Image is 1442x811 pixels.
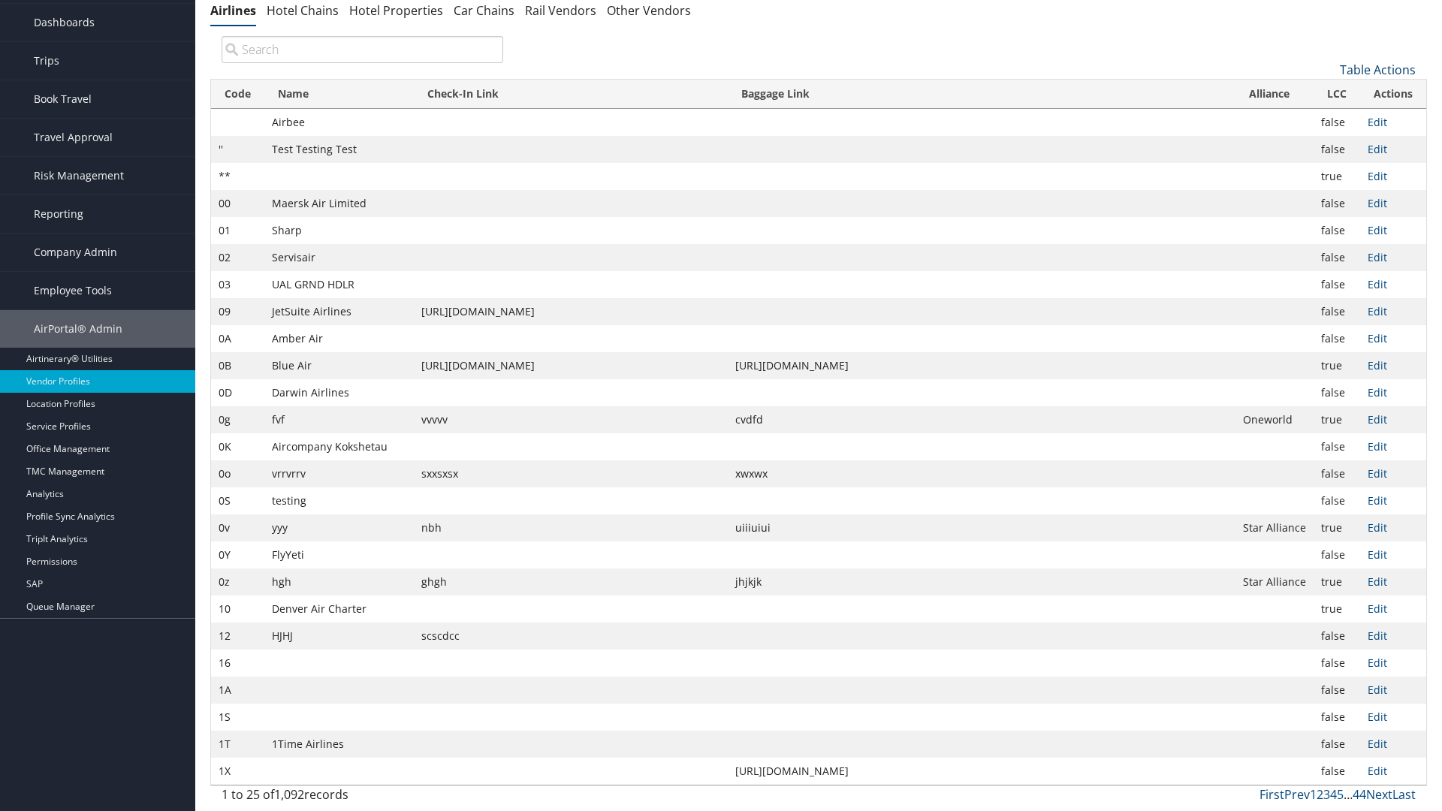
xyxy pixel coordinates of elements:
td: hgh [264,568,414,595]
td: 16 [211,650,264,677]
a: Hotel Chains [267,2,339,19]
td: nbh [414,514,728,541]
td: true [1314,514,1360,541]
td: false [1314,650,1360,677]
a: Edit [1368,601,1387,616]
td: 09 [211,298,264,325]
th: Code: activate to sort column descending [211,80,264,109]
td: false [1314,487,1360,514]
span: 1,092 [274,786,304,803]
td: uiiiuiui [728,514,1235,541]
a: Edit [1368,250,1387,264]
span: Dashboards [34,4,95,41]
a: 4 [1330,786,1337,803]
td: [URL][DOMAIN_NAME] [414,352,728,379]
td: Darwin Airlines [264,379,414,406]
a: Edit [1368,737,1387,751]
a: Edit [1368,142,1387,156]
td: testing [264,487,414,514]
td: 10 [211,595,264,623]
td: false [1314,677,1360,704]
a: 1 [1310,786,1317,803]
td: true [1314,595,1360,623]
a: Edit [1368,466,1387,481]
td: 1X [211,758,264,785]
td: Airbee [264,109,414,136]
td: Aircompany Kokshetau [264,433,414,460]
a: Next [1366,786,1392,803]
span: Reporting [34,195,83,233]
td: '' [211,136,264,163]
td: false [1314,623,1360,650]
td: FlyYeti [264,541,414,568]
td: Oneworld [1235,406,1314,433]
td: false [1314,217,1360,244]
a: First [1259,786,1284,803]
td: Maersk Air Limited [264,190,414,217]
a: 2 [1317,786,1323,803]
td: false [1314,109,1360,136]
th: Alliance: activate to sort column ascending [1235,80,1314,109]
a: Prev [1284,786,1310,803]
td: false [1314,190,1360,217]
td: 0S [211,487,264,514]
td: 12 [211,623,264,650]
th: Actions [1360,80,1426,109]
span: Company Admin [34,234,117,271]
input: Search [222,36,503,63]
td: Amber Air [264,325,414,352]
th: Check-In Link: activate to sort column ascending [414,80,728,109]
td: true [1314,406,1360,433]
a: Edit [1368,304,1387,318]
td: 1T [211,731,264,758]
td: 0z [211,568,264,595]
td: 00 [211,190,264,217]
td: scscdcc [414,623,728,650]
td: HJHJ [264,623,414,650]
td: Test Testing Test [264,136,414,163]
a: Edit [1368,656,1387,670]
td: 0A [211,325,264,352]
a: Edit [1368,629,1387,643]
span: Book Travel [34,80,92,118]
td: UAL GRND HDLR [264,271,414,298]
a: Edit [1368,710,1387,724]
a: Other Vendors [607,2,691,19]
a: 44 [1353,786,1366,803]
td: false [1314,379,1360,406]
span: AirPortal® Admin [34,310,122,348]
a: Edit [1368,385,1387,399]
td: 0g [211,406,264,433]
td: [URL][DOMAIN_NAME] [728,758,1235,785]
a: Edit [1368,358,1387,372]
td: xwxwx [728,460,1235,487]
span: Risk Management [34,157,124,194]
td: false [1314,460,1360,487]
a: Hotel Properties [349,2,443,19]
td: false [1314,731,1360,758]
td: ghgh [414,568,728,595]
a: Edit [1368,115,1387,129]
td: 03 [211,271,264,298]
td: false [1314,433,1360,460]
a: Airlines [210,2,256,19]
td: true [1314,352,1360,379]
td: Star Alliance [1235,514,1314,541]
th: Name: activate to sort column ascending [264,80,414,109]
td: 1A [211,677,264,704]
td: fvf [264,406,414,433]
td: [URL][DOMAIN_NAME] [414,298,728,325]
td: false [1314,298,1360,325]
a: 5 [1337,786,1344,803]
td: 0B [211,352,264,379]
a: Edit [1368,277,1387,291]
td: Star Alliance [1235,568,1314,595]
td: Sharp [264,217,414,244]
th: Baggage Link: activate to sort column ascending [728,80,1235,109]
a: Edit [1368,764,1387,778]
a: Edit [1368,520,1387,535]
a: Last [1392,786,1416,803]
a: Edit [1368,574,1387,589]
td: yyy [264,514,414,541]
span: … [1344,786,1353,803]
